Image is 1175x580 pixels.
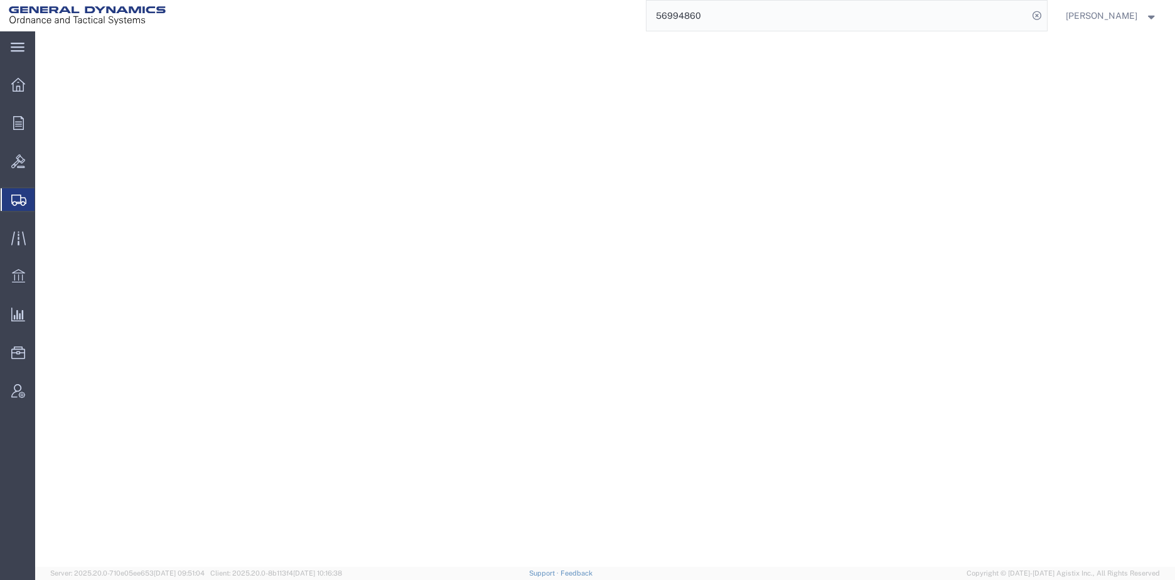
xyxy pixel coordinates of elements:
span: Russell Borum [1066,9,1137,23]
span: [DATE] 09:51:04 [154,569,205,577]
span: Client: 2025.20.0-8b113f4 [210,569,342,577]
img: logo [9,6,166,25]
iframe: FS Legacy Container [35,31,1175,567]
span: Server: 2025.20.0-710e05ee653 [50,569,205,577]
a: Feedback [561,569,593,577]
span: [DATE] 10:16:38 [293,569,342,577]
span: Copyright © [DATE]-[DATE] Agistix Inc., All Rights Reserved [967,568,1160,579]
button: [PERSON_NAME] [1065,8,1158,23]
a: Support [529,569,561,577]
input: Search for shipment number, reference number [647,1,1028,31]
